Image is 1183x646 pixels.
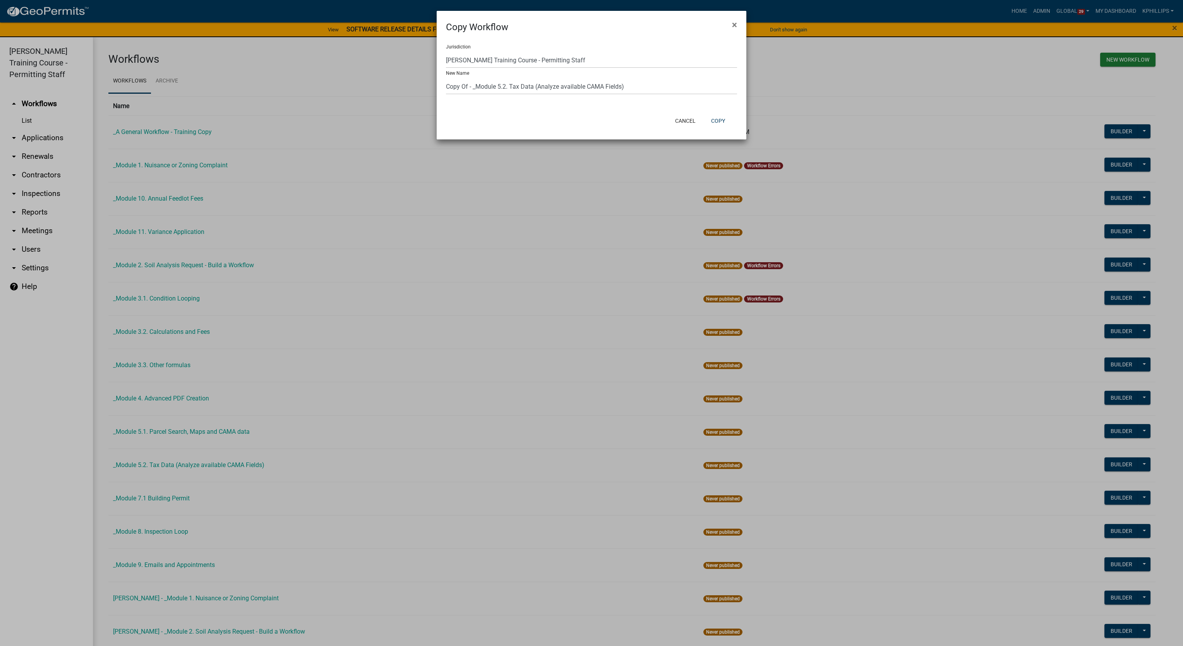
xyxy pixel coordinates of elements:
[446,45,471,49] label: Jurisdiction
[732,19,737,30] span: ×
[726,14,743,36] button: Close
[669,114,702,128] button: Cancel
[446,71,469,76] label: New Name
[446,20,508,34] h4: Copy Workflow
[705,114,731,128] button: Copy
